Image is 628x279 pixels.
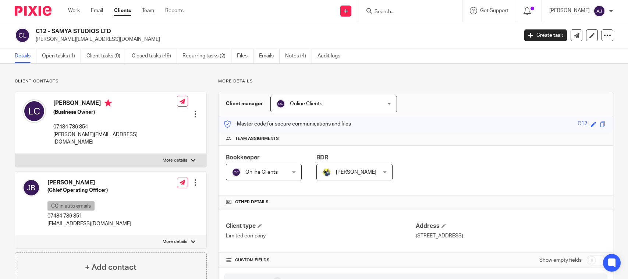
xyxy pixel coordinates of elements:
a: Details [15,49,36,63]
h5: (Chief Operating Officer) [47,187,131,194]
img: svg%3E [22,179,40,197]
i: Primary [104,99,112,107]
a: Closed tasks (49) [132,49,177,63]
a: Clients [114,7,131,14]
h5: (Business Owner) [53,109,177,116]
span: Get Support [480,8,508,13]
label: Show empty fields [539,257,582,264]
h4: Address [416,222,606,230]
a: Recurring tasks (2) [182,49,231,63]
a: Client tasks (0) [86,49,126,63]
span: Bookkeeper [226,155,260,160]
a: Audit logs [317,49,346,63]
p: [PERSON_NAME][EMAIL_ADDRESS][DOMAIN_NAME] [36,36,513,43]
p: More details [163,239,187,245]
span: Team assignments [235,136,279,142]
a: Email [91,7,103,14]
h4: Client type [226,222,416,230]
p: Limited company [226,232,416,240]
p: More details [218,78,613,84]
span: Online Clients [245,170,278,175]
a: Files [237,49,253,63]
span: Other details [235,199,269,205]
a: Team [142,7,154,14]
img: svg%3E [22,99,46,123]
h4: + Add contact [85,262,136,273]
p: Master code for secure communications and files [224,120,351,128]
p: [PERSON_NAME][EMAIL_ADDRESS][DOMAIN_NAME] [53,131,177,146]
img: svg%3E [15,28,30,43]
a: Create task [524,29,567,41]
h4: CUSTOM FIELDS [226,257,416,263]
a: Reports [165,7,184,14]
img: svg%3E [593,5,605,17]
input: Search [374,9,440,15]
p: [STREET_ADDRESS] [416,232,606,240]
p: Client contacts [15,78,207,84]
h2: C12 - SAMYA STUDIOS LTD [36,28,418,35]
h4: [PERSON_NAME] [47,179,131,187]
a: Notes (4) [285,49,312,63]
p: 07484 786 854 [53,123,177,131]
h4: [PERSON_NAME] [53,99,177,109]
a: Work [68,7,80,14]
img: Pixie [15,6,52,16]
h3: Client manager [226,100,263,107]
img: svg%3E [276,99,285,108]
img: svg%3E [232,168,241,177]
span: Online Clients [290,101,322,106]
span: [PERSON_NAME] [336,170,376,175]
p: [EMAIL_ADDRESS][DOMAIN_NAME] [47,220,131,227]
a: Emails [259,49,280,63]
img: Dennis-Starbridge.jpg [322,168,331,177]
p: [PERSON_NAME] [549,7,590,14]
div: C12 [578,120,587,128]
p: CC in auto emails [47,201,95,211]
p: 07484 786 851 [47,212,131,220]
span: BDR [316,155,328,160]
a: Open tasks (1) [42,49,81,63]
p: More details [163,158,187,163]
